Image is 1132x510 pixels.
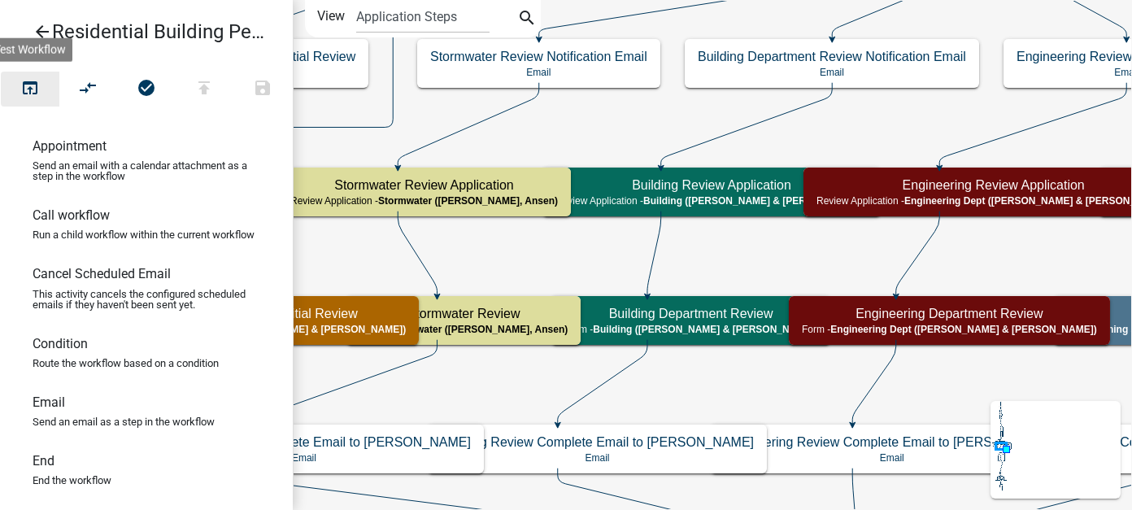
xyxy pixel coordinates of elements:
[698,67,966,78] p: Email
[290,177,558,193] h5: Stormwater Review Application
[59,72,117,107] button: Auto Layout
[564,324,817,335] p: Form -
[1,72,59,107] button: Test Workflow
[724,452,1060,464] p: Email
[430,49,647,64] h5: Stormwater Review Notification Email
[33,336,88,351] h6: Condition
[430,67,647,78] p: Email
[643,195,868,207] span: Building ([PERSON_NAME] & [PERSON_NAME])
[33,358,219,368] p: Route the workflow based on a condition
[33,160,260,181] p: Send an email with a calendar attachment as a step in the workflow
[175,72,233,107] button: Publish
[33,453,54,469] h6: End
[33,207,110,223] h6: Call workflow
[33,475,111,486] p: End the workflow
[33,394,65,410] h6: Email
[359,306,568,321] h5: Stormwater Review
[593,324,817,335] span: Building ([PERSON_NAME] & [PERSON_NAME])
[290,195,558,207] p: Review Application -
[388,324,568,335] span: Stormwater ([PERSON_NAME], Ansen)
[802,324,1097,335] p: Form -
[517,8,537,31] i: search
[555,177,868,193] h5: Building Review Application
[117,72,176,107] button: No problems
[802,306,1097,321] h5: Engineering Department Review
[441,434,754,450] h5: Building Review Complete Email to [PERSON_NAME]
[233,72,292,107] button: Save
[698,49,966,64] h5: Building Department Review Notification Email
[20,78,40,101] i: open_in_browser
[555,195,868,207] p: Review Application -
[137,434,471,450] h5: Stormwater Review Complete Email to [PERSON_NAME]
[194,78,214,101] i: publish
[441,452,754,464] p: Email
[830,324,1096,335] span: Engineering Dept ([PERSON_NAME] & [PERSON_NAME])
[253,78,272,101] i: save
[378,195,558,207] span: Stormwater ([PERSON_NAME], Ansen)
[564,306,817,321] h5: Building Department Review
[137,452,471,464] p: Email
[33,289,260,310] p: This activity cancels the configured scheduled emails if they haven't been sent yet.
[33,266,171,281] h6: Cancel Scheduled Email
[13,13,267,50] a: Residential Building Permit
[359,324,568,335] p: Form -
[79,78,98,101] i: compare_arrows
[137,78,156,101] i: check_circle
[1,72,292,111] div: Workflow actions
[33,416,215,427] p: Send an email as a step in the workflow
[33,229,255,240] p: Run a child workflow within the current workflow
[33,138,107,154] h6: Appointment
[514,7,540,33] button: search
[724,434,1060,450] h5: Engineering Review Complete Email to [PERSON_NAME]
[33,22,52,45] i: arrow_back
